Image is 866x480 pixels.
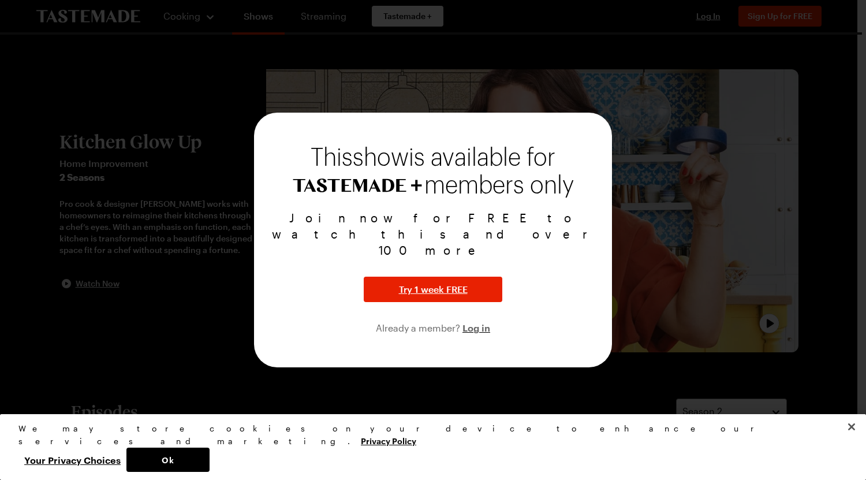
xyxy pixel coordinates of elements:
[462,321,490,334] button: Log in
[18,422,838,448] div: We may store cookies on your device to enhance our services and marketing.
[839,414,864,440] button: Close
[364,277,502,302] button: Try 1 week FREE
[126,448,210,472] button: Ok
[424,173,574,198] span: members only
[311,146,555,169] span: This show is available for
[18,448,126,472] button: Your Privacy Choices
[361,435,416,446] a: More information about your privacy, opens in a new tab
[376,322,462,333] span: Already a member?
[268,210,598,258] p: Join now for FREE to watch this and over 100 more
[293,178,422,192] img: Tastemade+
[399,282,468,296] span: Try 1 week FREE
[18,422,838,472] div: Privacy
